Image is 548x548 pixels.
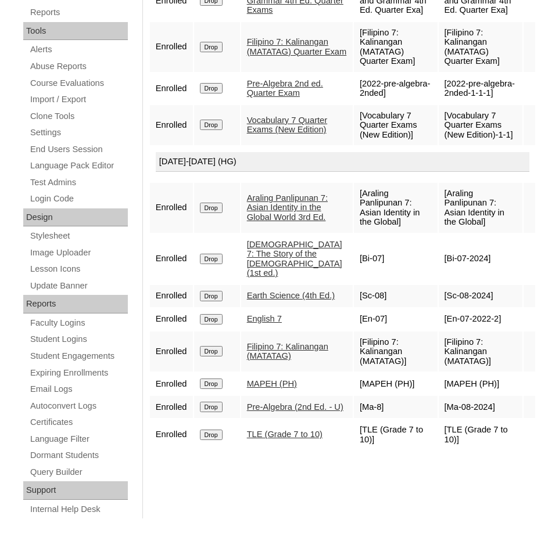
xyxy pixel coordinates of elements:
a: End Users Session [29,142,128,157]
td: Enrolled [150,373,193,395]
td: Enrolled [150,183,193,233]
td: [Ma-8] [354,396,438,418]
td: [Filipino 7: Kalinangan (MATATAG)] [439,331,522,372]
td: [TLE (Grade 7 to 10)] [439,419,522,450]
a: MAPEH (PH) [247,379,297,388]
a: Stylesheet [29,229,128,243]
a: Import / Export [29,92,128,107]
a: Update Banner [29,279,128,293]
td: Enrolled [150,73,193,104]
a: Course Evaluations [29,76,128,91]
td: Enrolled [150,285,193,307]
a: Pre-Algebra 2nd ed. Quarter Exam [247,79,323,98]
td: [Sc-08-2024] [439,285,522,307]
td: Enrolled [150,419,193,450]
a: Autoconvert Logs [29,399,128,413]
a: Test Admins [29,175,128,190]
input: Drop [200,254,223,264]
a: Image Uploader [29,246,128,260]
td: [2022-pre-algebra-2nded-1-1-1] [439,73,522,104]
div: [DATE]-[DATE] (HG) [156,152,529,172]
a: Alerts [29,42,128,57]
td: Enrolled [150,396,193,418]
td: [MAPEH (PH)] [439,373,522,395]
input: Drop [200,430,223,440]
a: Earth Science (4th Ed.) [247,291,335,300]
a: Filipino 7: Kalinangan (MATATAG) [247,342,328,361]
a: Faculty Logins [29,316,128,330]
a: Student Engagements [29,349,128,363]
a: Filipino 7: Kalinangan (MATATAG) Quarter Exam [247,37,347,56]
div: Tools [23,22,128,41]
a: Certificates [29,415,128,430]
td: [Filipino 7: Kalinangan (MATATAG)] [354,331,438,372]
a: Query Builder [29,465,128,479]
td: [En-07-2022-2] [439,308,522,330]
a: Settings [29,125,128,140]
input: Drop [200,83,223,93]
div: Reports [23,295,128,313]
td: [Bi-07-2024] [439,234,522,284]
input: Drop [200,346,223,356]
input: Drop [200,203,223,213]
a: Lesson Icons [29,262,128,276]
td: [Ma-08-2024] [439,396,522,418]
div: Design [23,208,128,227]
td: [2022-pre-algebra-2nded] [354,73,438,104]
a: Login Code [29,192,128,206]
input: Drop [200,291,223,301]
a: Reports [29,5,128,20]
input: Drop [200,314,223,325]
a: Vocabulary 7 Quarter Exams (New Edition) [247,116,328,135]
a: Clone Tools [29,109,128,124]
a: Expiring Enrollments [29,366,128,380]
td: Enrolled [150,308,193,330]
td: [Filipino 7: Kalinangan (MATATAG) Quarter Exam] [354,22,438,72]
td: Enrolled [150,331,193,372]
td: [MAPEH (PH)] [354,373,438,395]
a: Language Filter [29,432,128,446]
a: Email Logs [29,382,128,396]
input: Drop [200,402,223,412]
td: [Vocabulary 7 Quarter Exams (New Edition)-1-1] [439,105,522,146]
a: [DEMOGRAPHIC_DATA] 7: The Story of the [DEMOGRAPHIC_DATA] (1st ed.) [247,240,342,278]
a: Abuse Reports [29,59,128,74]
td: Enrolled [150,22,193,72]
td: [TLE (Grade 7 to 10)] [354,419,438,450]
td: [En-07] [354,308,438,330]
td: Enrolled [150,105,193,146]
td: [Filipino 7: Kalinangan (MATATAG) Quarter Exam] [439,22,522,72]
td: [Araling Panlipunan 7: Asian Identity in the Global] [439,183,522,233]
input: Drop [200,120,223,130]
a: Pre-Algebra (2nd Ed. - U) [247,402,343,412]
a: English 7 [247,314,282,323]
a: Araling Panlipunan 7: Asian Identity in the Global World 3rd Ed. [247,193,328,222]
a: Dormant Students [29,448,128,463]
div: Support [23,481,128,500]
input: Drop [200,378,223,389]
a: TLE (Grade 7 to 10) [247,430,323,439]
td: [Bi-07] [354,234,438,284]
td: Enrolled [150,234,193,284]
a: Internal Help Desk [29,502,128,517]
td: [Araling Panlipunan 7: Asian Identity in the Global] [354,183,438,233]
td: [Sc-08] [354,285,438,307]
input: Drop [200,42,223,52]
td: [Vocabulary 7 Quarter Exams (New Edition)] [354,105,438,146]
a: Student Logins [29,332,128,347]
a: Language Pack Editor [29,158,128,173]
